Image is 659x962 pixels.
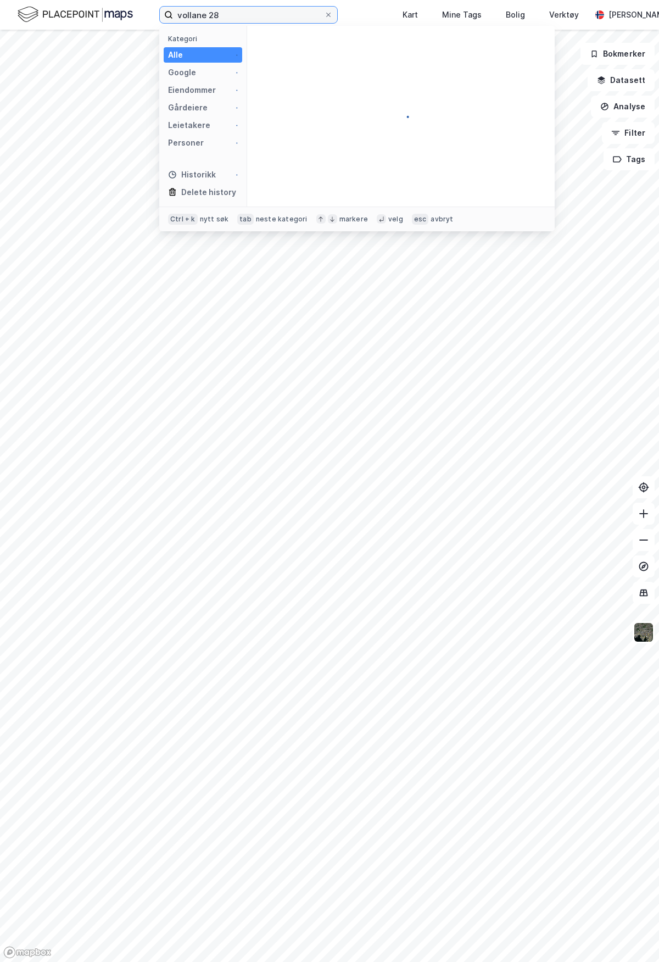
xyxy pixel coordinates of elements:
[633,622,654,643] img: 9k=
[339,215,368,224] div: markere
[168,136,204,149] div: Personer
[256,215,308,224] div: neste kategori
[580,43,655,65] button: Bokmerker
[442,8,482,21] div: Mine Tags
[168,66,196,79] div: Google
[168,214,198,225] div: Ctrl + k
[229,121,238,130] img: spinner.a6d8c91a73a9ac5275cf975e30b51cfb.svg
[229,86,238,94] img: spinner.a6d8c91a73a9ac5275cf975e30b51cfb.svg
[168,101,208,114] div: Gårdeiere
[412,214,429,225] div: esc
[229,138,238,147] img: spinner.a6d8c91a73a9ac5275cf975e30b51cfb.svg
[506,8,525,21] div: Bolig
[229,103,238,112] img: spinner.a6d8c91a73a9ac5275cf975e30b51cfb.svg
[431,215,453,224] div: avbryt
[588,69,655,91] button: Datasett
[602,122,655,144] button: Filter
[168,35,242,43] div: Kategori
[403,8,418,21] div: Kart
[181,186,236,199] div: Delete history
[168,48,183,62] div: Alle
[604,148,655,170] button: Tags
[200,215,229,224] div: nytt søk
[168,84,216,97] div: Eiendommer
[229,51,238,59] img: spinner.a6d8c91a73a9ac5275cf975e30b51cfb.svg
[3,946,52,959] a: Mapbox homepage
[168,168,216,181] div: Historikk
[591,96,655,118] button: Analyse
[168,119,210,132] div: Leietakere
[388,215,403,224] div: velg
[18,5,133,24] img: logo.f888ab2527a4732fd821a326f86c7f29.svg
[604,909,659,962] div: Kontrollprogram for chat
[604,909,659,962] iframe: Chat Widget
[237,214,254,225] div: tab
[229,170,238,179] img: spinner.a6d8c91a73a9ac5275cf975e30b51cfb.svg
[173,7,324,23] input: Søk på adresse, matrikkel, gårdeiere, leietakere eller personer
[549,8,579,21] div: Verktøy
[229,68,238,77] img: spinner.a6d8c91a73a9ac5275cf975e30b51cfb.svg
[392,108,410,125] img: spinner.a6d8c91a73a9ac5275cf975e30b51cfb.svg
